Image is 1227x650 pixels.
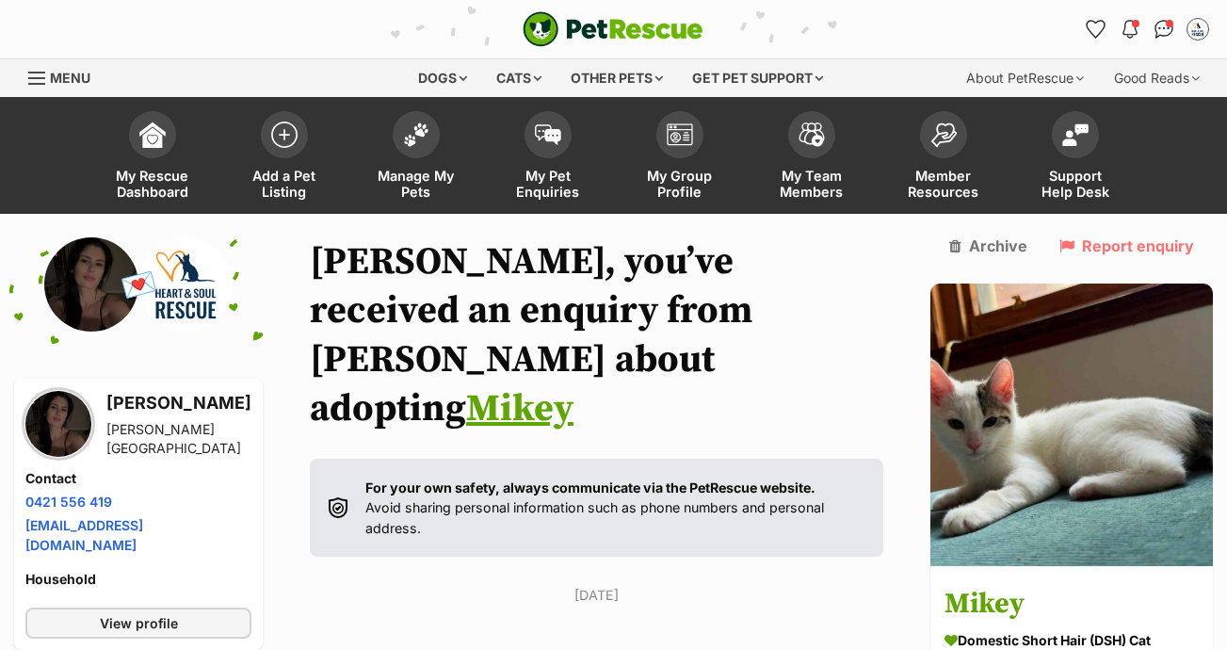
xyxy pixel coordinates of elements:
[799,122,825,147] img: team-members-icon-5396bd8760b3fe7c0b43da4ab00e1e3bb1a5d9ba89233759b79545d2d3fc5d0d.svg
[50,70,90,86] span: Menu
[901,168,986,200] span: Member Resources
[25,494,112,510] a: 0421 556 419
[506,168,590,200] span: My Pet Enquiries
[679,59,836,97] div: Get pet support
[87,102,218,214] a: My Rescue Dashboard
[365,479,815,496] strong: For your own safety, always communicate via the PetRescue website.
[242,168,327,200] span: Add a Pet Listing
[1115,14,1145,44] button: Notifications
[535,124,561,145] img: pet-enquiries-icon-7e3ad2cf08bfb03b45e93fb7055b45f3efa6380592205ae92323e6603595dc1f.svg
[44,237,138,332] img: Kylie Bateman profile pic
[110,168,195,200] span: My Rescue Dashboard
[1183,14,1213,44] button: My account
[482,102,614,214] a: My Pet Enquiries
[138,237,233,332] img: Heart & Soul profile pic
[523,11,703,47] a: PetRescue
[930,284,1213,566] img: Mikey
[405,59,480,97] div: Dogs
[944,583,1199,626] h3: Mikey
[1149,14,1179,44] a: Conversations
[466,385,573,432] a: Mikey
[1033,168,1118,200] span: Support Help Desk
[557,59,676,97] div: Other pets
[1122,20,1138,39] img: notifications-46538b983faf8c2785f20acdc204bb7945ddae34d4c08c2a6579f10ce5e182be.svg
[28,59,104,93] a: Menu
[310,237,883,433] h1: [PERSON_NAME], you’ve received an enquiry from [PERSON_NAME] about adopting
[271,122,298,148] img: add-pet-listing-icon-0afa8454b4691262ce3f59096e99ab1cd57d4a30225e0717b998d2c9b9846f56.svg
[878,102,1009,214] a: Member Resources
[944,630,1199,650] div: Domestic Short Hair (DSH) Cat
[953,59,1097,97] div: About PetRescue
[106,420,251,458] div: [PERSON_NAME][GEOGRAPHIC_DATA]
[949,237,1027,254] a: Archive
[1081,14,1111,44] a: Favourites
[614,102,746,214] a: My Group Profile
[483,59,555,97] div: Cats
[374,168,459,200] span: Manage My Pets
[25,570,251,589] h4: Household
[403,122,429,147] img: manage-my-pets-icon-02211641906a0b7f246fdf0571729dbe1e7629f14944591b6c1af311fb30b64b.svg
[25,469,251,488] h4: Contact
[638,168,722,200] span: My Group Profile
[1009,102,1141,214] a: Support Help Desk
[139,122,166,148] img: dashboard-icon-eb2f2d2d3e046f16d808141f083e7271f6b2e854fb5c12c21221c1fb7104beca.svg
[25,391,91,457] img: Kylie Bateman profile pic
[365,478,864,538] p: Avoid sharing personal information such as phone numbers and personal address.
[25,608,251,639] a: View profile
[930,122,957,148] img: member-resources-icon-8e73f808a243e03378d46382f2149f9095a855e16c252ad45f914b54edf8863c.svg
[100,613,178,633] span: View profile
[25,517,143,553] a: [EMAIL_ADDRESS][DOMAIN_NAME]
[106,390,251,416] h3: [PERSON_NAME]
[1154,20,1174,39] img: chat-41dd97257d64d25036548639549fe6c8038ab92f7586957e7f3b1b290dea8141.svg
[1062,123,1089,146] img: help-desk-icon-fdf02630f3aa405de69fd3d07c3f3aa587a6932b1a1747fa1d2bba05be0121f9.svg
[746,102,878,214] a: My Team Members
[1059,237,1194,254] a: Report enquiry
[218,102,350,214] a: Add a Pet Listing
[1101,59,1213,97] div: Good Reads
[769,168,854,200] span: My Team Members
[350,102,482,214] a: Manage My Pets
[310,585,883,605] p: [DATE]
[1081,14,1213,44] ul: Account quick links
[523,11,703,47] img: logo-cat-932fe2b9b8326f06289b0f2fb663e598f794de774fb13d1741a6617ecf9a85b4.svg
[1188,20,1207,39] img: Megan Ostwald profile pic
[118,265,160,305] span: 💌
[667,123,693,146] img: group-profile-icon-3fa3cf56718a62981997c0bc7e787c4b2cf8bcc04b72c1350f741eb67cf2f40e.svg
